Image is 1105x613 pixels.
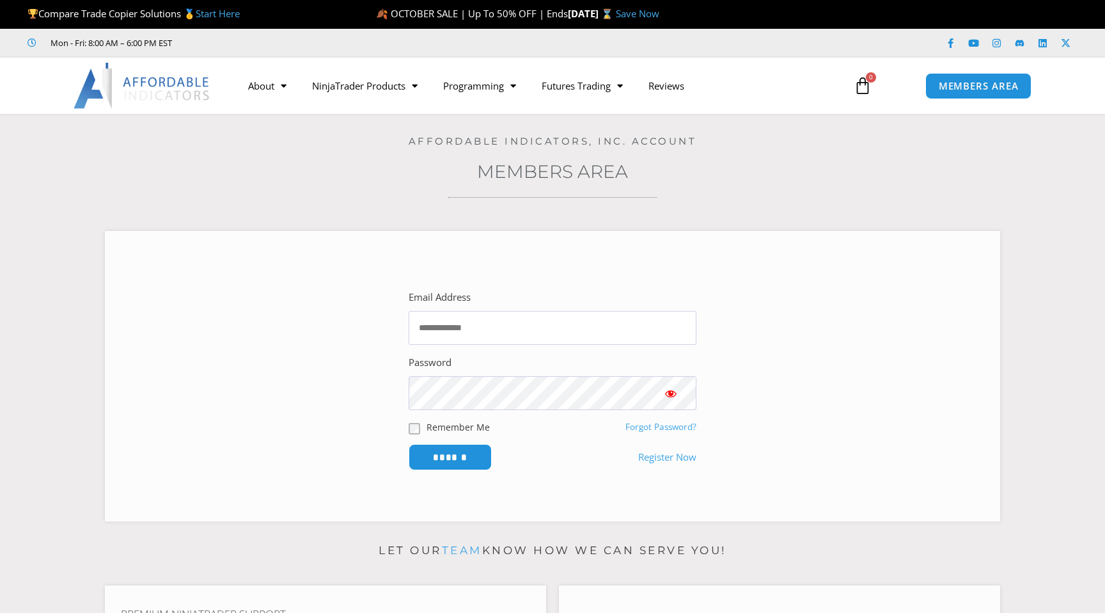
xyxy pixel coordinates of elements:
a: Save Now [616,7,659,20]
a: Register Now [638,449,696,466]
iframe: Customer reviews powered by Trustpilot [190,36,382,49]
a: 0 [835,67,891,104]
a: About [235,71,299,100]
nav: Menu [235,71,839,100]
a: MEMBERS AREA [925,73,1032,99]
button: Show password [645,376,696,410]
a: Start Here [196,7,240,20]
label: Password [409,354,451,372]
span: 🍂 OCTOBER SALE | Up To 50% OFF | Ends [376,7,568,20]
span: MEMBERS AREA [939,81,1019,91]
a: Programming [430,71,529,100]
img: 🏆 [28,9,38,19]
a: Members Area [477,161,628,182]
img: LogoAI | Affordable Indicators – NinjaTrader [74,63,211,109]
span: Compare Trade Copier Solutions 🥇 [27,7,240,20]
strong: [DATE] ⌛ [568,7,616,20]
a: NinjaTrader Products [299,71,430,100]
p: Let our know how we can serve you! [105,541,1000,561]
a: team [442,544,482,557]
a: Futures Trading [529,71,636,100]
a: Forgot Password? [625,421,696,433]
span: Mon - Fri: 8:00 AM – 6:00 PM EST [47,35,172,51]
label: Email Address [409,289,471,306]
a: Affordable Indicators, Inc. Account [409,135,697,147]
a: Reviews [636,71,697,100]
span: 0 [866,72,876,83]
label: Remember Me [427,420,490,434]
